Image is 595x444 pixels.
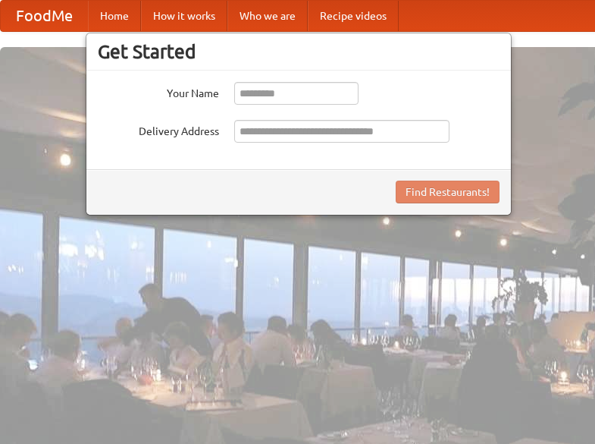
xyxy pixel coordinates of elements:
[98,40,499,63] h3: Get Started
[141,1,227,31] a: How it works
[88,1,141,31] a: Home
[396,181,499,203] button: Find Restaurants!
[308,1,399,31] a: Recipe videos
[1,1,88,31] a: FoodMe
[98,120,219,139] label: Delivery Address
[227,1,308,31] a: Who we are
[98,82,219,101] label: Your Name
